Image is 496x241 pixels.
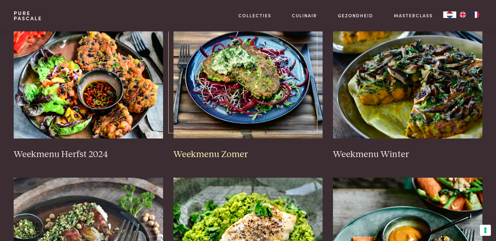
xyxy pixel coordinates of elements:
[456,11,469,18] a: EN
[173,149,323,160] h3: Weekmenu Zomer
[14,149,163,160] h3: Weekmenu Herfst 2024
[456,11,482,18] ul: Language list
[173,8,323,138] img: Weekmenu Zomer
[443,11,482,18] aside: Language selected: Nederlands
[333,8,482,160] a: Weekmenu Winter Weekmenu Winter
[173,8,323,160] a: Weekmenu Zomer Weekmenu Zomer
[238,12,271,19] a: Collecties
[469,11,482,18] a: FR
[338,12,373,19] a: Gezondheid
[14,10,42,21] a: PurePascale
[333,149,482,160] h3: Weekmenu Winter
[443,11,456,18] a: NL
[292,12,317,19] a: Culinair
[480,225,491,236] button: Uw voorkeuren voor toestemming voor trackingtechnologieën
[333,8,482,138] img: Weekmenu Winter
[394,12,433,19] a: Masterclass
[14,8,163,138] img: Weekmenu Herfst 2024
[14,8,163,160] a: Weekmenu Herfst 2024 Weekmenu Herfst 2024
[443,11,456,18] div: Language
